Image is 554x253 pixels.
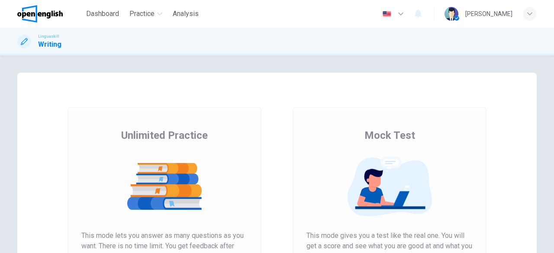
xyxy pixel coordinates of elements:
span: Practice [129,9,155,19]
div: [PERSON_NAME] [465,9,512,19]
button: Dashboard [83,6,122,22]
img: OpenEnglish logo [17,5,63,22]
img: en [381,11,392,17]
span: Analysis [173,9,199,19]
span: Linguaskill [38,33,59,39]
a: OpenEnglish logo [17,5,83,22]
button: Practice [126,6,166,22]
span: Mock Test [364,128,415,142]
h1: Writing [38,39,61,50]
img: Profile picture [444,7,458,21]
button: Analysis [169,6,202,22]
span: Dashboard [86,9,119,19]
span: Unlimited Practice [121,128,208,142]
